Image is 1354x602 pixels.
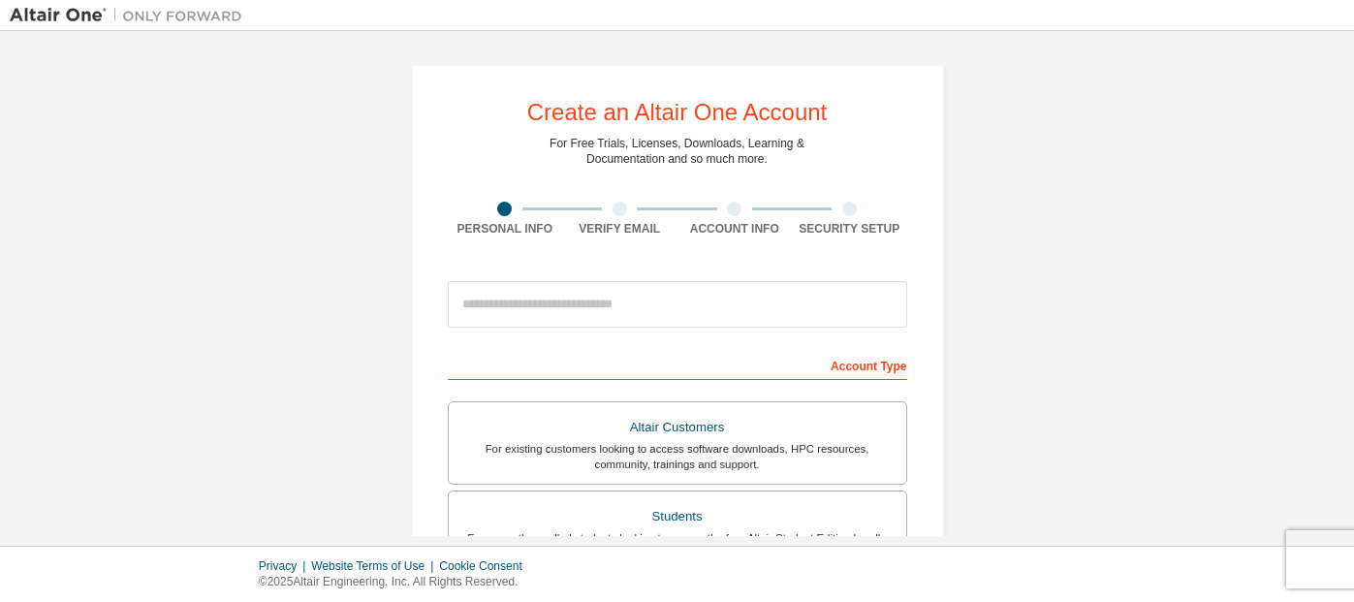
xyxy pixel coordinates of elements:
[562,221,677,237] div: Verify Email
[527,101,828,124] div: Create an Altair One Account
[460,441,895,472] div: For existing customers looking to access software downloads, HPC resources, community, trainings ...
[677,221,793,237] div: Account Info
[448,349,907,380] div: Account Type
[460,503,895,530] div: Students
[550,136,804,167] div: For Free Trials, Licenses, Downloads, Learning & Documentation and so much more.
[460,530,895,561] div: For currently enrolled students looking to access the free Altair Student Edition bundle and all ...
[10,6,252,25] img: Altair One
[460,414,895,441] div: Altair Customers
[311,558,439,574] div: Website Terms of Use
[448,221,563,237] div: Personal Info
[259,574,534,590] p: © 2025 Altair Engineering, Inc. All Rights Reserved.
[792,221,907,237] div: Security Setup
[259,558,311,574] div: Privacy
[439,558,533,574] div: Cookie Consent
